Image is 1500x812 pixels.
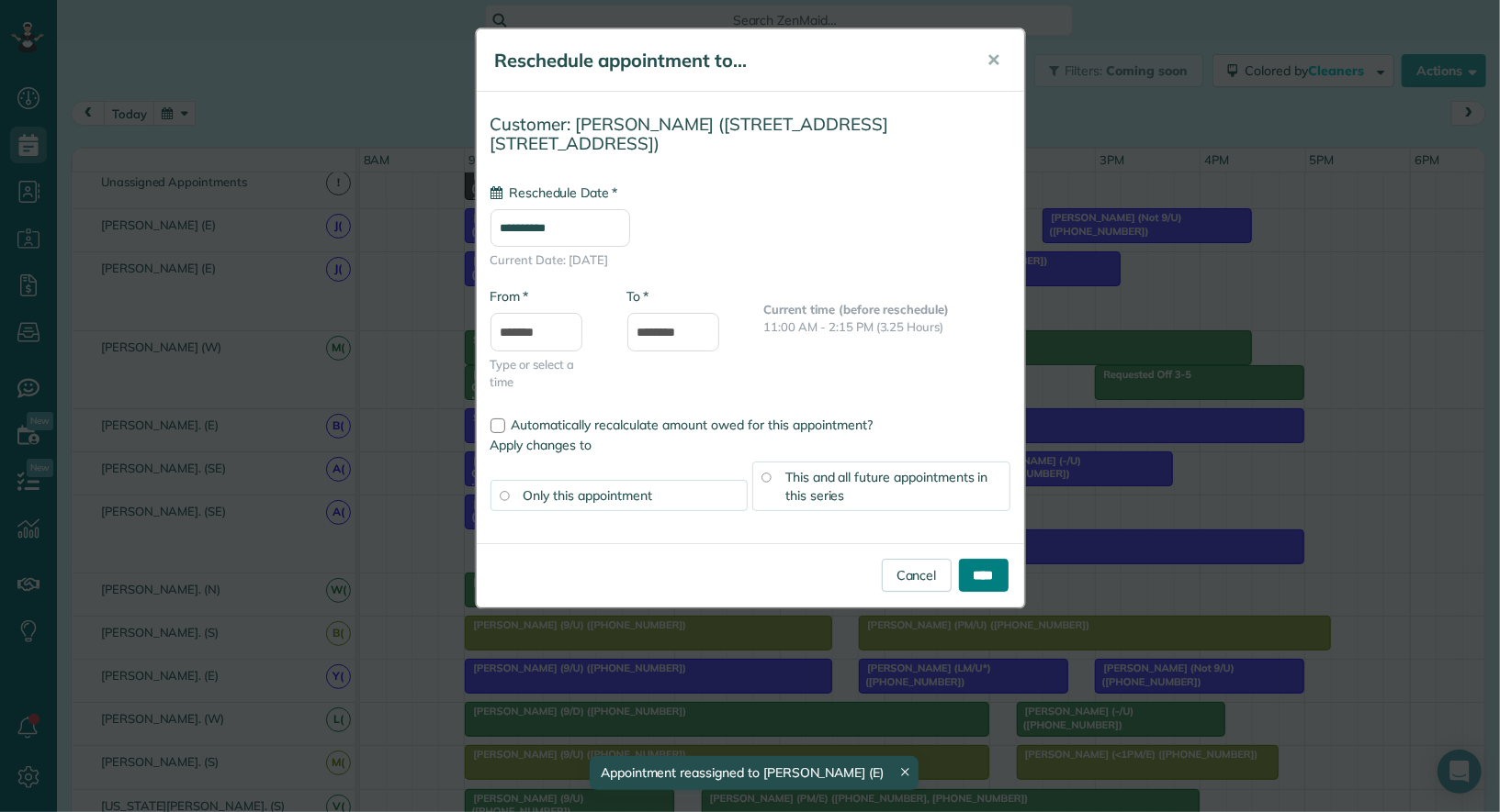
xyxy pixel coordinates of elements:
div: Appointment reassigned to [PERSON_NAME] (E) [590,756,919,790]
span: Automatically recalculate amount owed for this appointment? [512,417,874,433]
label: Reschedule Date [491,184,617,202]
b: Current time (before reschedule) [764,302,950,317]
span: ✕ [987,50,1001,71]
label: To [627,287,648,306]
span: This and all future appointments in this series [785,469,988,504]
span: Only this appointment [524,487,652,504]
label: Apply changes to [491,436,1010,454]
label: From [491,287,528,306]
span: Current Date: [DATE] [491,251,1010,269]
input: Only this appointment [500,492,509,501]
h4: Customer: [PERSON_NAME] ([STREET_ADDRESS] [STREET_ADDRESS]) [491,115,1010,152]
a: Cancel [882,559,952,592]
h5: Reschedule appointment to... [495,48,962,73]
input: This and all future appointments in this series [761,473,771,483]
p: 11:00 AM - 2:15 PM (3.25 Hours) [764,318,1010,336]
span: Type or select a time [491,356,600,391]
